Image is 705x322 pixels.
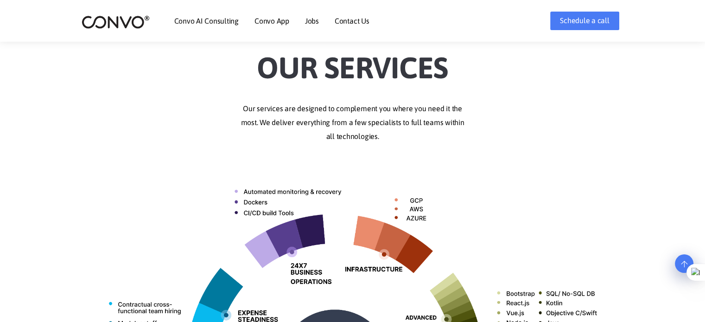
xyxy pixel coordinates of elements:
a: Convo App [254,17,289,25]
a: Contact Us [335,17,369,25]
p: Our services are designed to complement you where you need it the most. We deliver everything fro... [95,102,610,144]
a: Jobs [305,17,319,25]
a: Convo AI Consulting [174,17,239,25]
h2: Our Services [95,36,610,88]
img: logo_2.png [82,15,150,29]
a: Schedule a call [550,12,619,30]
